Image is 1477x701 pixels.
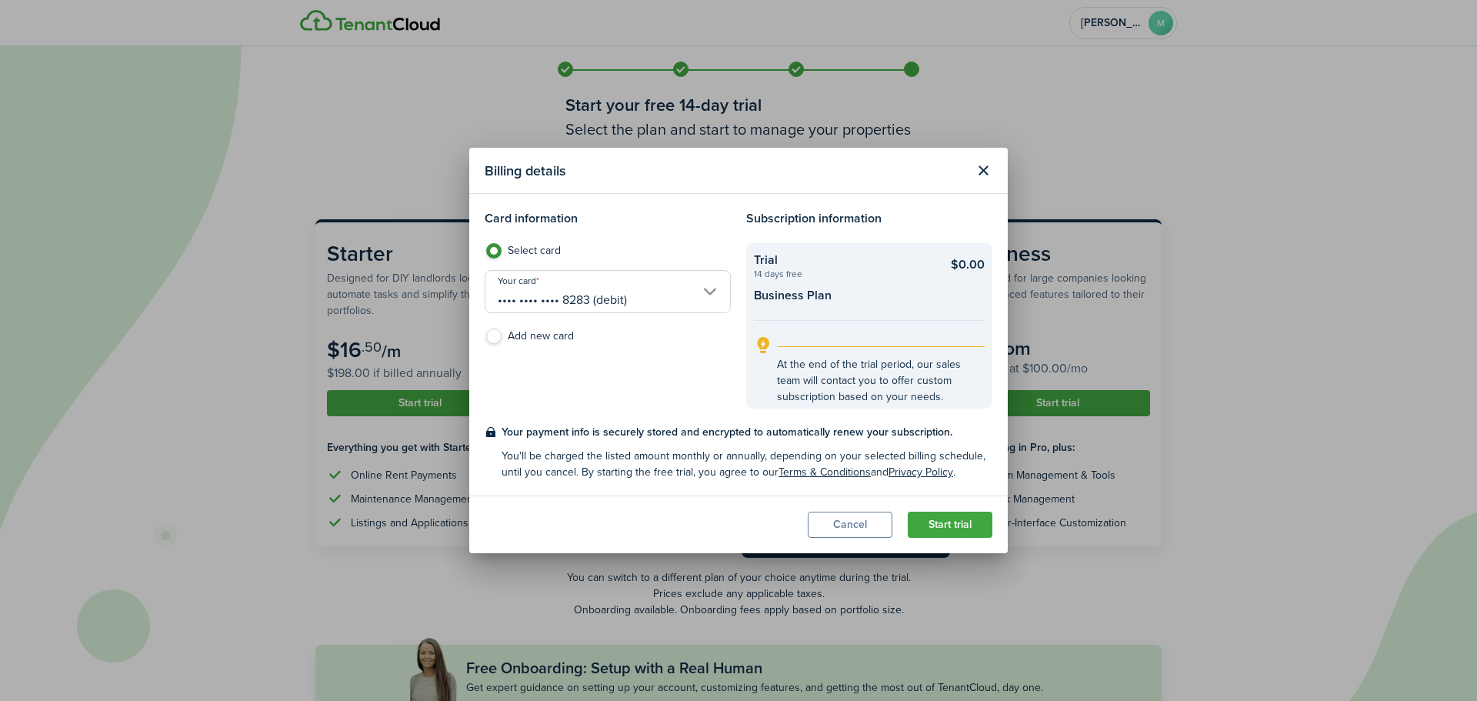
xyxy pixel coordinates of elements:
[754,269,927,279] checkout-summary-item-description: 14 days free
[908,512,992,538] button: Start trial
[502,424,992,440] checkout-terms-main: Your payment info is securely stored and encrypted to automatically renew your subscription.
[777,356,985,405] explanation-description: At the end of the trial period, our sales team will contact you to offer custom subscription base...
[754,286,927,305] checkout-summary-item-title: Business Plan
[485,329,731,352] label: Add new card
[951,255,985,274] checkout-summary-item-main-price: $0.00
[485,243,731,266] label: Select card
[485,209,731,228] h4: Card information
[970,158,996,184] button: Close modal
[754,251,927,269] checkout-summary-item-title: Trial
[754,336,773,355] i: outline
[746,209,992,228] h4: Subscription information
[808,512,892,538] button: Cancel
[889,464,953,480] a: Privacy Policy
[485,155,966,185] modal-title: Billing details
[502,448,992,480] checkout-terms-secondary: You'll be charged the listed amount monthly or annually, depending on your selected billing sched...
[779,464,871,480] a: Terms & Conditions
